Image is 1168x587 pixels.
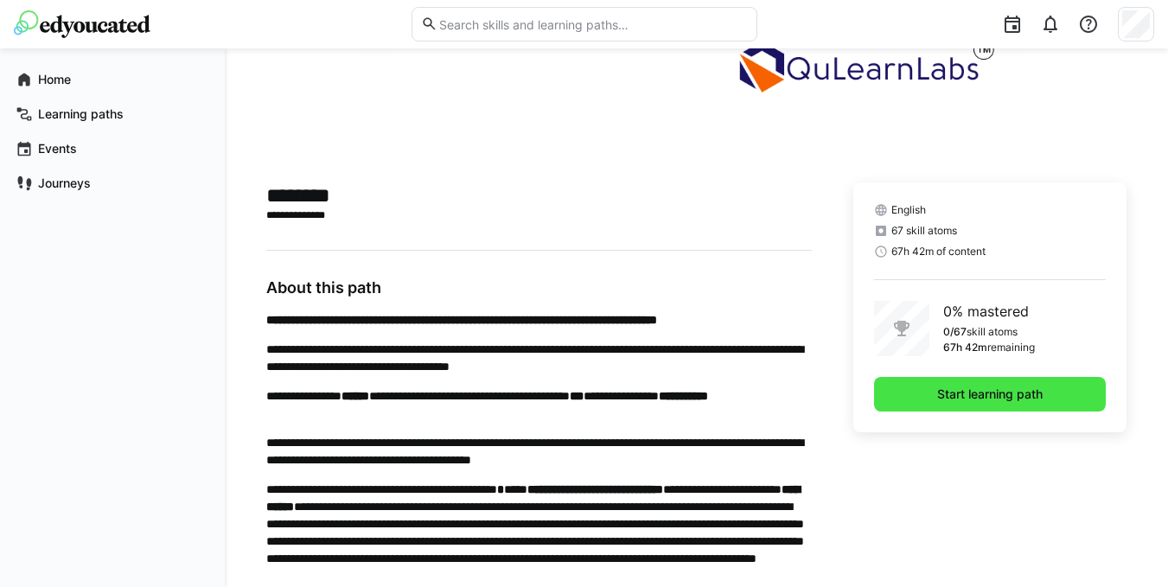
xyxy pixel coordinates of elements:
[874,377,1106,412] button: Start learning path
[987,341,1035,354] p: remaining
[437,16,747,32] input: Search skills and learning paths…
[935,386,1045,403] span: Start learning path
[891,224,957,238] span: 67 skill atoms
[967,325,1018,339] p: skill atoms
[891,245,986,258] span: 67h 42m of content
[943,341,987,354] p: 67h 42m
[943,325,967,339] p: 0/67
[266,278,812,297] h3: About this path
[943,301,1035,322] p: 0% mastered
[891,203,926,217] span: English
